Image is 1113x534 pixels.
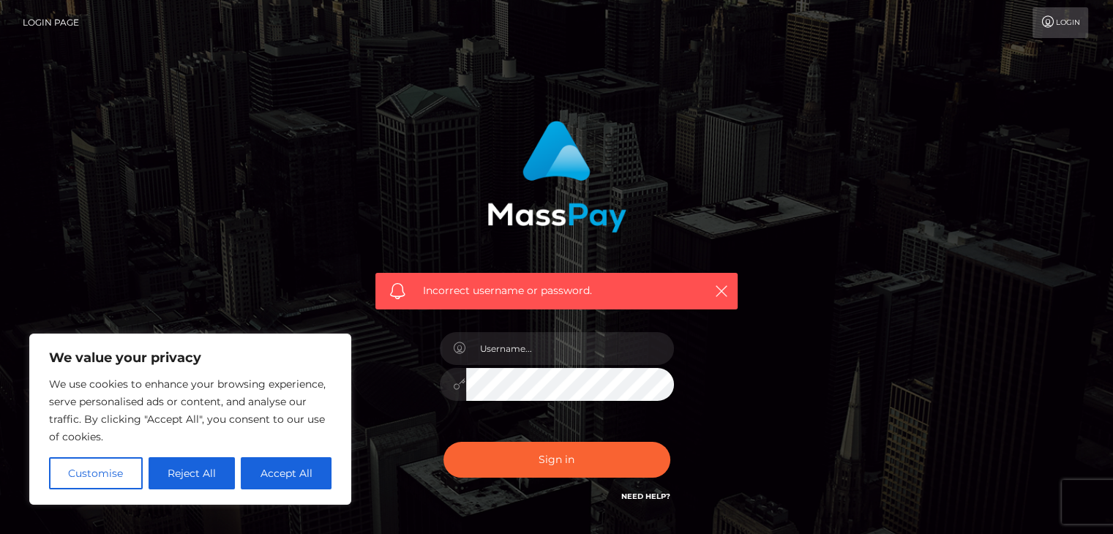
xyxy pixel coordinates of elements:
[487,121,626,233] img: MassPay Login
[423,283,690,298] span: Incorrect username or password.
[466,332,674,365] input: Username...
[149,457,236,489] button: Reject All
[23,7,79,38] a: Login Page
[241,457,331,489] button: Accept All
[621,492,670,501] a: Need Help?
[49,457,143,489] button: Customise
[443,442,670,478] button: Sign in
[29,334,351,505] div: We value your privacy
[49,349,331,366] p: We value your privacy
[49,375,331,445] p: We use cookies to enhance your browsing experience, serve personalised ads or content, and analys...
[1033,7,1088,38] a: Login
